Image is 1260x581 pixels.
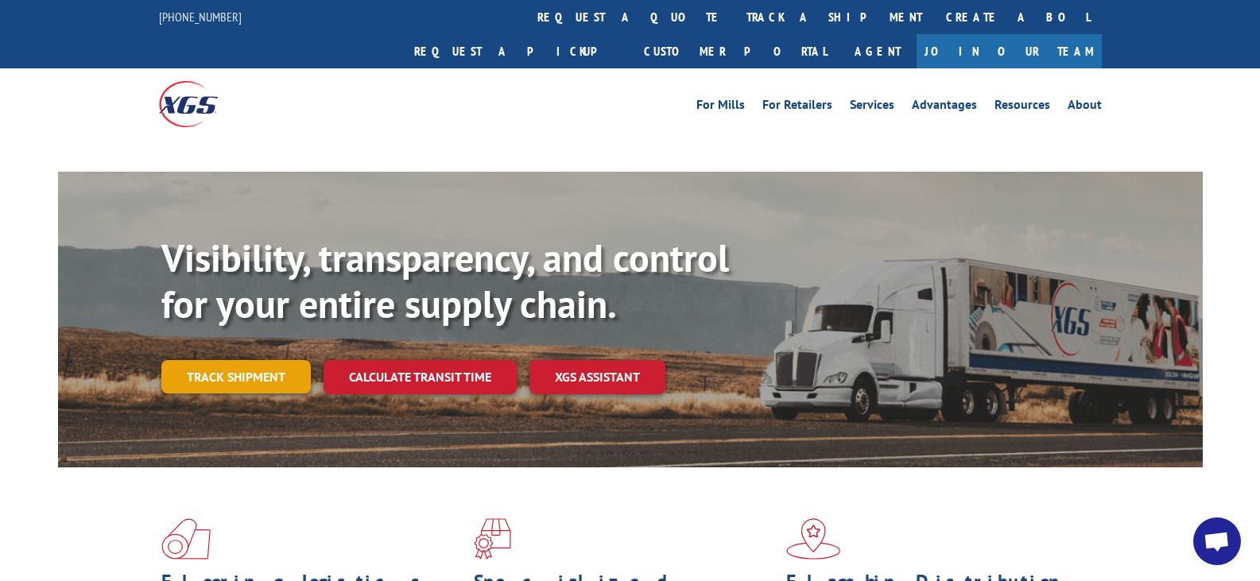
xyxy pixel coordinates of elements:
a: Advantages [912,99,977,116]
a: For Retailers [762,99,832,116]
a: XGS ASSISTANT [529,360,665,394]
a: Agent [839,34,917,68]
a: Calculate transit time [324,360,517,394]
div: Open chat [1193,517,1241,565]
b: Visibility, transparency, and control for your entire supply chain. [161,233,729,328]
a: Request a pickup [402,34,632,68]
a: About [1068,99,1102,116]
a: Track shipment [161,360,311,393]
a: [PHONE_NUMBER] [159,9,242,25]
a: Resources [994,99,1050,116]
a: Join Our Team [917,34,1102,68]
img: xgs-icon-focused-on-flooring-red [474,518,511,560]
img: xgs-icon-total-supply-chain-intelligence-red [161,518,211,560]
img: xgs-icon-flagship-distribution-model-red [786,518,841,560]
a: For Mills [696,99,745,116]
a: Customer Portal [632,34,839,68]
a: Services [850,99,894,116]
